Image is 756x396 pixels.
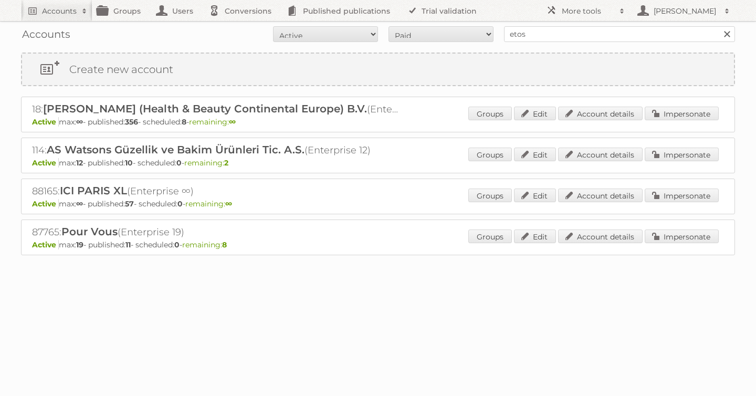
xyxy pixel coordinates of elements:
span: remaining: [185,199,232,209]
strong: ∞ [229,117,236,127]
a: Impersonate [645,230,719,243]
span: Active [32,158,59,168]
h2: 87765: (Enterprise 19) [32,225,400,239]
a: Account details [558,189,643,202]
h2: [PERSON_NAME] [651,6,719,16]
a: Groups [468,189,512,202]
span: ICI PARIS XL [60,184,127,197]
strong: 10 [125,158,133,168]
a: Groups [468,230,512,243]
strong: 19 [76,240,83,249]
a: Account details [558,107,643,120]
a: Account details [558,148,643,161]
h2: 114: (Enterprise 12) [32,143,400,157]
h2: 18: (Enterprise ∞) [32,102,400,116]
a: Impersonate [645,107,719,120]
p: max: - published: - scheduled: - [32,240,724,249]
strong: 12 [76,158,83,168]
span: Active [32,117,59,127]
a: Edit [514,148,556,161]
strong: 0 [177,199,183,209]
p: max: - published: - scheduled: - [32,117,724,127]
a: Edit [514,107,556,120]
span: Active [32,240,59,249]
span: remaining: [189,117,236,127]
a: Impersonate [645,148,719,161]
strong: ∞ [225,199,232,209]
strong: 11 [125,240,131,249]
span: remaining: [182,240,227,249]
h2: Accounts [42,6,77,16]
a: Edit [514,230,556,243]
a: Groups [468,148,512,161]
strong: 0 [176,158,182,168]
strong: ∞ [76,199,83,209]
strong: 0 [174,240,180,249]
strong: 8 [182,117,186,127]
h2: 88165: (Enterprise ∞) [32,184,400,198]
strong: 356 [125,117,138,127]
span: AS Watsons Güzellik ve Bakim Ürünleri Tic. A.S. [47,143,304,156]
a: Impersonate [645,189,719,202]
p: max: - published: - scheduled: - [32,158,724,168]
h2: More tools [562,6,614,16]
p: max: - published: - scheduled: - [32,199,724,209]
span: remaining: [184,158,228,168]
strong: ∞ [76,117,83,127]
span: [PERSON_NAME] (Health & Beauty Continental Europe) B.V. [43,102,367,115]
a: Account details [558,230,643,243]
strong: 2 [224,158,228,168]
a: Groups [468,107,512,120]
span: Pour Vous [61,225,118,238]
span: Active [32,199,59,209]
strong: 57 [125,199,134,209]
a: Edit [514,189,556,202]
strong: 8 [222,240,227,249]
a: Create new account [22,54,734,85]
